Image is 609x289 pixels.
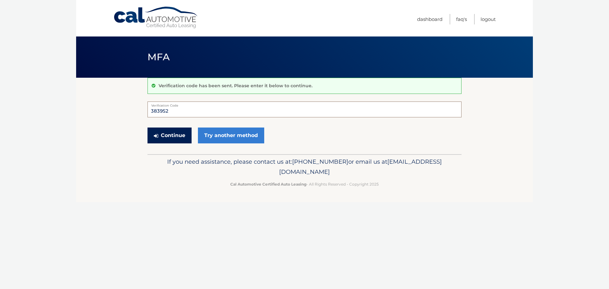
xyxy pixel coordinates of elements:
[147,51,170,63] span: MFA
[159,83,312,89] p: Verification code has been sent. Please enter it below to continue.
[198,128,264,143] a: Try another method
[147,102,462,117] input: Verification Code
[456,14,467,24] a: FAQ's
[147,102,462,107] label: Verification Code
[152,157,457,177] p: If you need assistance, please contact us at: or email us at
[230,182,306,187] strong: Cal Automotive Certified Auto Leasing
[417,14,442,24] a: Dashboard
[113,6,199,29] a: Cal Automotive
[147,128,192,143] button: Continue
[279,158,442,175] span: [EMAIL_ADDRESS][DOMAIN_NAME]
[152,181,457,187] p: - All Rights Reserved - Copyright 2025
[292,158,348,165] span: [PHONE_NUMBER]
[481,14,496,24] a: Logout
